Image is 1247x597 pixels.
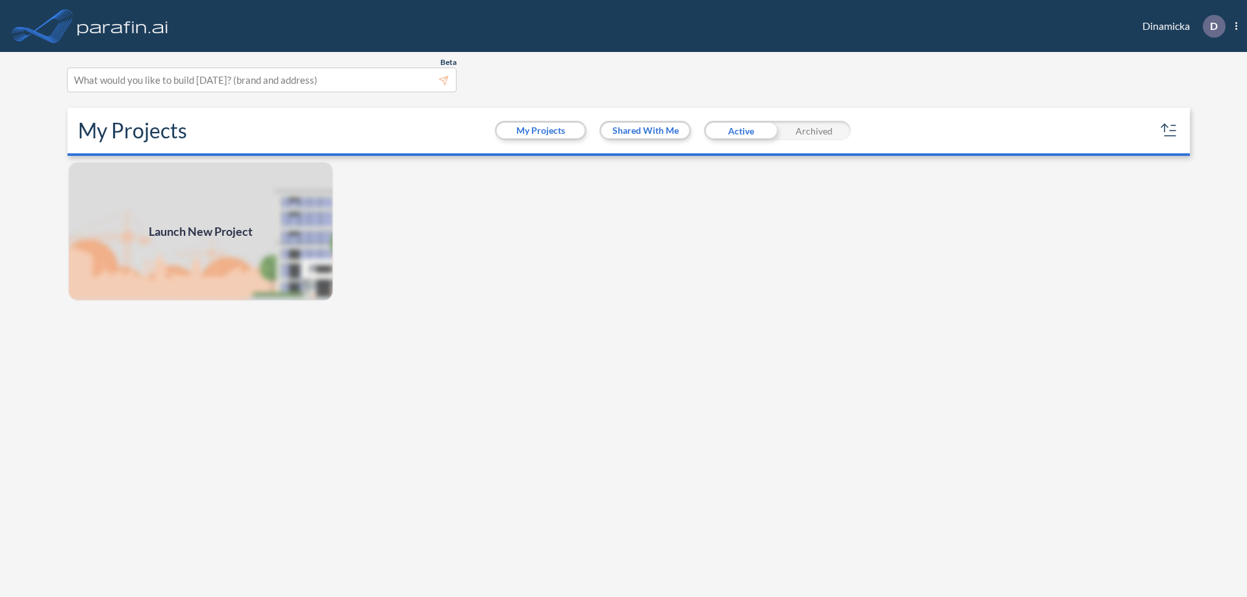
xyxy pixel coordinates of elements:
[777,121,851,140] div: Archived
[440,57,457,68] span: Beta
[149,223,253,240] span: Launch New Project
[75,13,171,39] img: logo
[1210,20,1218,32] p: D
[497,123,585,138] button: My Projects
[601,123,689,138] button: Shared With Me
[1123,15,1237,38] div: Dinamicka
[68,161,334,301] a: Launch New Project
[68,161,334,301] img: add
[1159,120,1179,141] button: sort
[704,121,777,140] div: Active
[78,118,187,143] h2: My Projects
